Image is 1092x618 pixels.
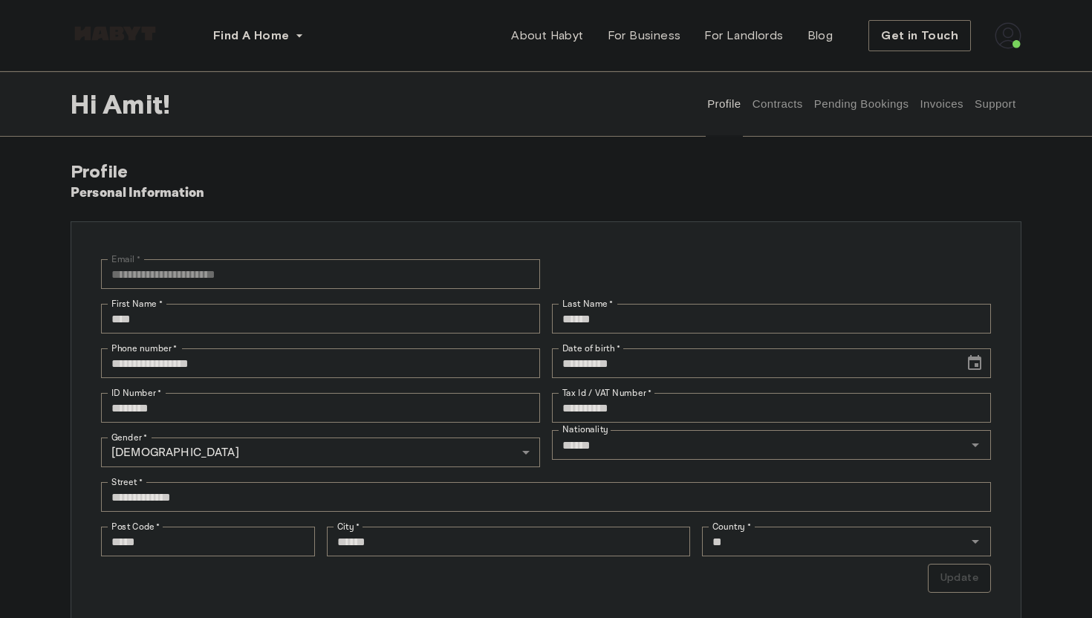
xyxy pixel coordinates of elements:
[692,21,795,51] a: For Landlords
[71,26,160,41] img: Habyt
[608,27,681,45] span: For Business
[111,253,140,266] label: Email
[702,71,1021,137] div: user profile tabs
[712,520,751,533] label: Country
[101,259,540,289] div: You can't change your email address at the moment. Please reach out to customer support in case y...
[111,386,161,400] label: ID Number
[101,438,540,467] div: [DEMOGRAPHIC_DATA]
[337,520,360,533] label: City
[71,88,103,120] span: Hi
[111,475,143,489] label: Street
[965,435,986,455] button: Open
[706,71,744,137] button: Profile
[213,27,289,45] span: Find A Home
[868,20,971,51] button: Get in Touch
[965,531,986,552] button: Open
[111,431,147,444] label: Gender
[562,297,614,310] label: Last Name
[995,22,1021,49] img: avatar
[71,160,128,182] span: Profile
[111,297,163,310] label: First Name
[812,71,911,137] button: Pending Bookings
[596,21,693,51] a: For Business
[881,27,958,45] span: Get in Touch
[71,183,205,204] h6: Personal Information
[796,21,845,51] a: Blog
[750,71,805,137] button: Contracts
[511,27,583,45] span: About Habyt
[704,27,783,45] span: For Landlords
[562,342,620,355] label: Date of birth
[562,423,608,436] label: Nationality
[103,88,170,120] span: Amit !
[918,71,965,137] button: Invoices
[111,342,178,355] label: Phone number
[972,71,1018,137] button: Support
[111,520,160,533] label: Post Code
[562,386,651,400] label: Tax Id / VAT Number
[201,21,316,51] button: Find A Home
[499,21,595,51] a: About Habyt
[807,27,833,45] span: Blog
[960,348,989,378] button: Choose date, selected date is Jul 20, 1994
